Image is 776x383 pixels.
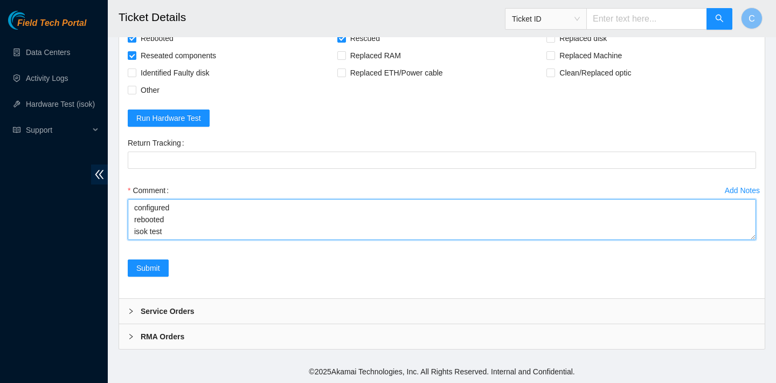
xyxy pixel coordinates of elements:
span: double-left [91,165,108,184]
button: Run Hardware Test [128,110,210,127]
span: Run Hardware Test [136,112,201,124]
span: Rebooted [136,30,178,47]
div: Add Notes [725,187,760,194]
b: RMA Orders [141,331,184,343]
b: Service Orders [141,305,195,317]
span: C [749,12,755,25]
span: search [715,14,724,24]
footer: © 2025 Akamai Technologies, Inc. All Rights Reserved. Internal and Confidential. [108,360,776,383]
input: Enter text here... [586,8,707,30]
button: Add Notes [724,182,760,199]
div: RMA Orders [119,324,765,349]
span: right [128,308,134,314]
span: Reseated components [136,47,220,64]
span: Submit [136,262,160,274]
a: Akamai TechnologiesField Tech Portal [8,19,86,33]
button: Submit [128,259,169,277]
label: Comment [128,182,173,199]
span: Replaced RAM [346,47,405,64]
span: Rescued [346,30,384,47]
span: Replaced ETH/Power cable [346,64,447,81]
a: Activity Logs [26,74,68,83]
span: Replaced Machine [555,47,626,64]
span: Clean/Replaced optic [555,64,635,81]
span: Support [26,119,89,141]
button: C [741,8,763,29]
span: Ticket ID [512,11,580,27]
button: search [706,8,732,30]
span: Identified Faulty disk [136,64,214,81]
label: Return Tracking [128,134,189,152]
a: Hardware Test (isok) [26,100,95,108]
textarea: Comment [128,199,756,240]
span: right [128,333,134,340]
a: Data Centers [26,48,70,57]
span: read [13,126,20,134]
input: Return Tracking [128,152,756,169]
span: Field Tech Portal [17,18,86,29]
span: Replaced disk [555,30,611,47]
img: Akamai Technologies [8,11,54,30]
div: Service Orders [119,299,765,324]
span: Other [136,81,164,99]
